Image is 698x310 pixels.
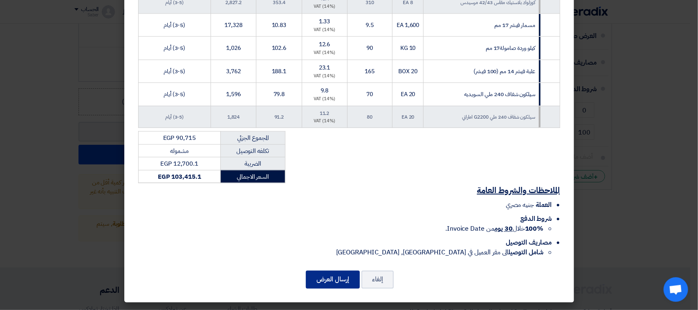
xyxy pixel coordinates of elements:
div: (14%) VAT [305,73,344,80]
button: إرسال العرض [306,271,360,289]
span: 20 BOX [399,67,417,76]
span: شروط الدفع [520,214,552,224]
span: 165 [365,67,375,76]
div: (14%) VAT [305,49,344,56]
span: (3-5) أيام [164,67,185,76]
span: 1,596 [226,90,241,99]
td: EGP 90,715 [138,132,220,145]
span: 1,026 [226,44,241,52]
span: 3,762 [226,67,241,76]
span: 17,328 [224,21,242,29]
span: 9.5 [366,21,374,29]
span: (3-5) أيام [164,90,185,99]
span: 1,600 EA [397,21,419,29]
span: 10.83 [272,21,287,29]
span: 79.8 [274,90,285,99]
span: مشموله [171,146,189,155]
span: 188.1 [272,67,287,76]
span: 20 EA [402,113,415,121]
td: الضريبة [220,157,285,171]
span: 23.1 [319,63,330,72]
span: سيلكون شفاف 240 ملي السويديه [464,90,535,99]
span: كيلو وردة صامولة17 مم [486,44,535,52]
strong: EGP 103,415.1 [158,172,201,181]
span: EGP 12,700.1 [160,159,198,168]
button: إلغاء [361,271,394,289]
td: المجموع الجزئي [220,132,285,145]
span: 11.2 [320,110,330,117]
span: (3-5) أيام [164,44,185,52]
li: الى مقر العميل في [GEOGRAPHIC_DATA], [GEOGRAPHIC_DATA] [138,248,544,258]
span: 91.2 [274,113,284,121]
span: مصاريف التوصيل [506,238,552,248]
span: مسمار فيشر 17 مم [495,21,536,29]
div: (14%) VAT [305,3,344,10]
span: 20 EA [401,90,415,99]
span: جنيه مصري [506,200,534,210]
div: (14%) VAT [305,118,344,125]
span: (3-5) أيام [164,21,185,29]
span: 80 [367,113,373,121]
span: علبة فيشر 14 مم (100 فيشر) [474,67,535,76]
u: الملاحظات والشروط العامة [477,184,560,197]
td: تكلفه التوصيل [220,144,285,157]
span: العملة [536,200,552,210]
span: 1.33 [319,17,330,26]
strong: شامل التوصيل [509,248,544,258]
span: 1,824 [227,113,240,121]
td: السعر الاجمالي [220,170,285,183]
div: Open chat [664,277,688,302]
span: (3-5) أيام [165,113,184,121]
div: (14%) VAT [305,27,344,34]
span: 70 [367,90,373,99]
u: 30 يوم [495,224,513,234]
div: (14%) VAT [305,96,344,103]
strong: 100% [525,224,544,234]
span: 90 [367,44,373,52]
span: خلال من Invoice Date. [445,224,543,234]
span: 10 KG [400,44,416,52]
span: سيلكون شفاف 240 ملي G2200 اماراتي [462,113,535,121]
span: 9.8 [321,86,329,95]
span: 12.6 [319,40,330,49]
span: 102.6 [272,44,287,52]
